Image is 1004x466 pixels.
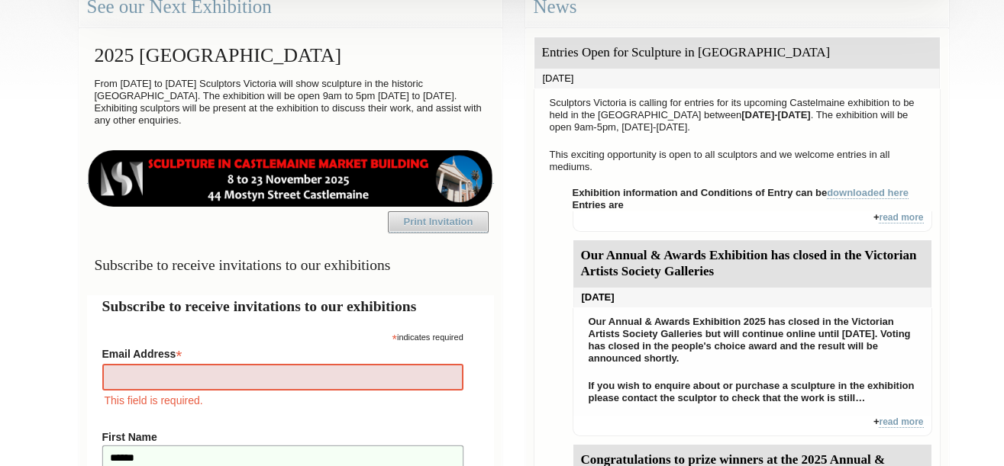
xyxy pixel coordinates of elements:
[87,37,494,74] h2: 2025 [GEOGRAPHIC_DATA]
[102,329,463,343] div: indicates required
[542,145,932,177] p: This exciting opportunity is open to all sculptors and we welcome entries in all mediums.
[573,211,932,232] div: +
[102,392,463,409] div: This field is required.
[102,295,479,317] h2: Subscribe to receive invitations to our exhibitions
[102,431,463,443] label: First Name
[534,37,940,69] div: Entries Open for Sculpture in [GEOGRAPHIC_DATA]
[741,109,811,121] strong: [DATE]-[DATE]
[102,343,463,362] label: Email Address
[87,74,494,130] p: From [DATE] to [DATE] Sculptors Victoria will show sculpture in the historic [GEOGRAPHIC_DATA]. T...
[87,150,494,207] img: castlemaine-ldrbd25v2.png
[534,69,940,88] div: [DATE]
[827,187,909,199] a: downloaded here
[879,212,923,223] a: read more
[581,376,924,408] p: If you wish to enquire about or purchase a sculpture in the exhibition please contact the sculpto...
[573,288,931,307] div: [DATE]
[879,416,923,428] a: read more
[388,211,489,233] a: Print Invitation
[581,312,924,368] p: Our Annual & Awards Exhibition 2025 has closed in the Victorian Artists Society Galleries but wil...
[573,416,932,436] div: +
[87,250,494,280] h3: Subscribe to receive invitations to our exhibitions
[573,187,909,199] strong: Exhibition information and Conditions of Entry can be
[573,240,931,288] div: Our Annual & Awards Exhibition has closed in the Victorian Artists Society Galleries
[542,93,932,137] p: Sculptors Victoria is calling for entries for its upcoming Castelmaine exhibition to be held in t...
